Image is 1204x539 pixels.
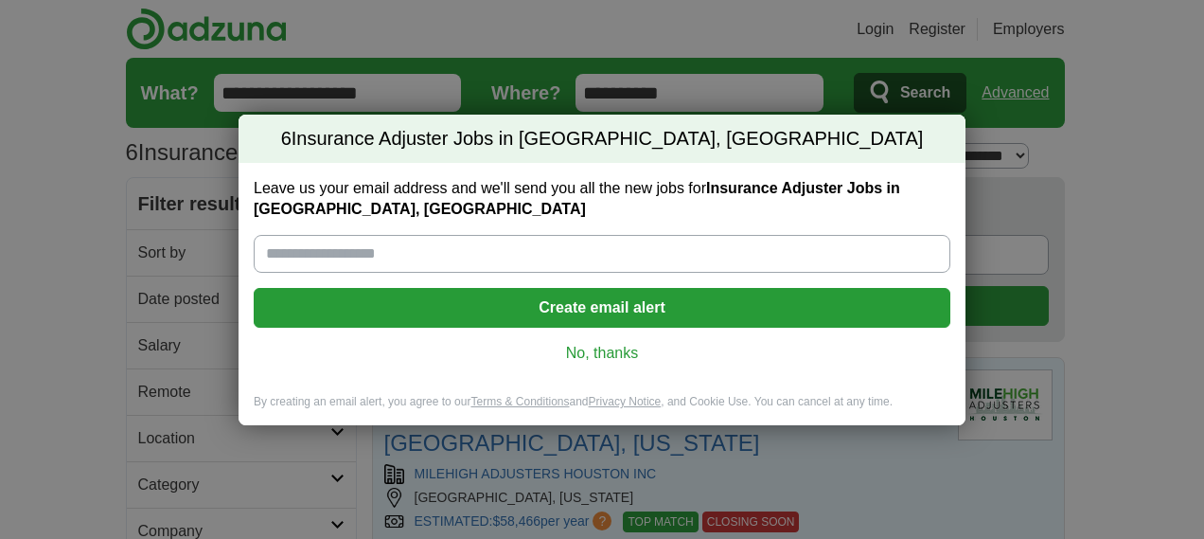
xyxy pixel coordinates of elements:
button: Create email alert [254,288,950,328]
span: 6 [281,126,292,153]
a: Privacy Notice [589,395,662,408]
a: No, thanks [269,343,935,364]
div: By creating an email alert, you agree to our and , and Cookie Use. You can cancel at any time. [239,394,965,425]
label: Leave us your email address and we'll send you all the new jobs for [254,178,950,220]
a: Terms & Conditions [470,395,569,408]
h2: Insurance Adjuster Jobs in [GEOGRAPHIC_DATA], [GEOGRAPHIC_DATA] [239,115,965,164]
